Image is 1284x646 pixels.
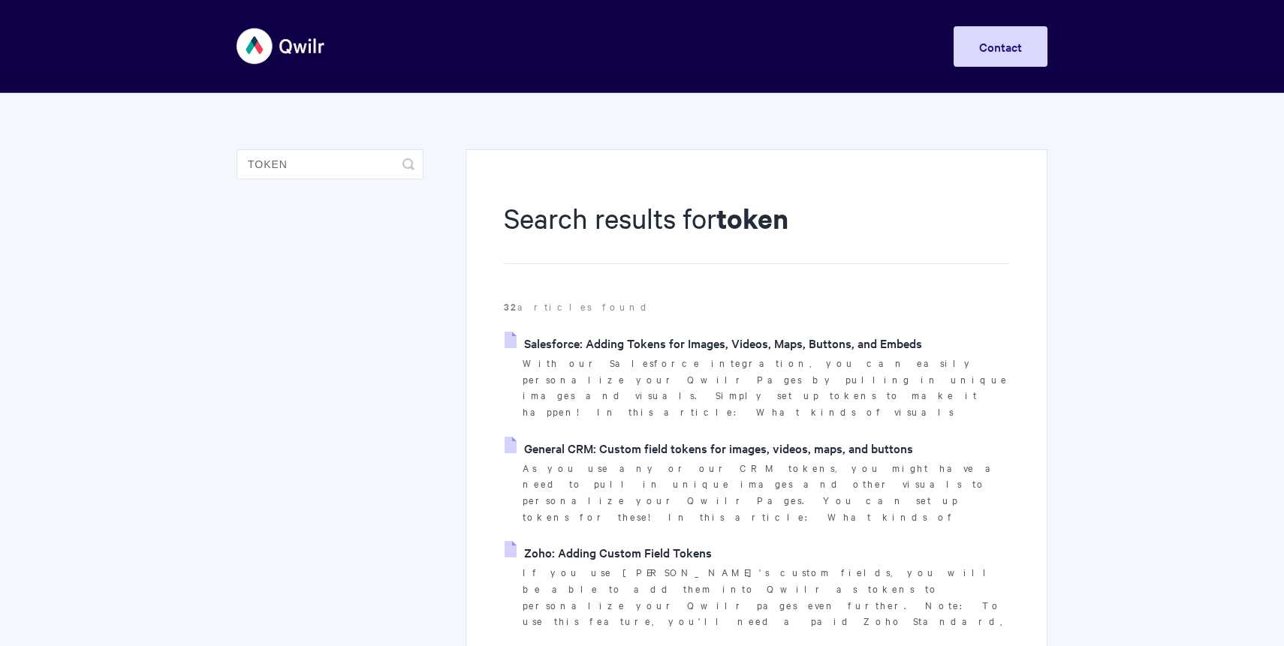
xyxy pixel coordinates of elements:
p: With our Salesforce integration, you can easily personalize your Qwilr Pages by pulling in unique... [523,355,1009,420]
strong: 32 [504,299,517,314]
img: Qwilr Help Center [237,18,326,74]
a: Contact [954,26,1047,67]
p: If you use [PERSON_NAME]'s custom fields, you will be able to add them into Qwilr as tokens to pe... [523,564,1009,629]
a: Salesforce: Adding Tokens for Images, Videos, Maps, Buttons, and Embeds [505,332,922,354]
strong: token [716,200,788,236]
h1: Search results for [504,199,1009,264]
a: General CRM: Custom field tokens for images, videos, maps, and buttons [505,437,913,459]
input: Search [237,149,423,179]
p: As you use any or our CRM tokens, you might have a need to pull in unique images and other visual... [523,460,1009,525]
p: articles found [504,299,1009,315]
a: Zoho: Adding Custom Field Tokens [505,541,712,563]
